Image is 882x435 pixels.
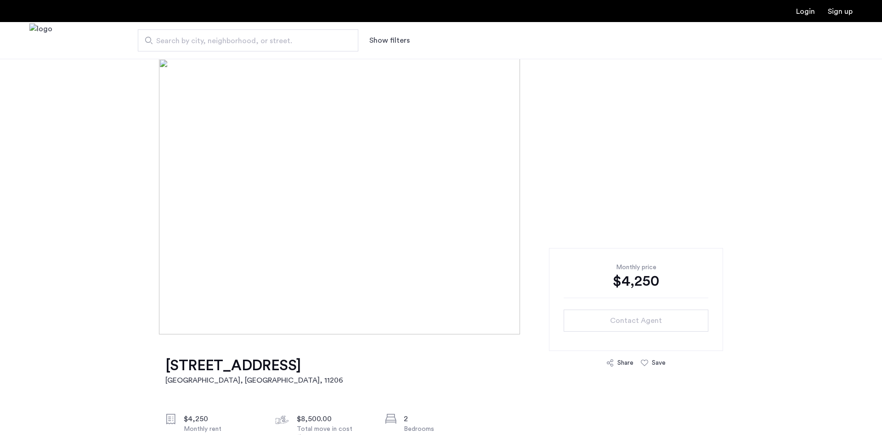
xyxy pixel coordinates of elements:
[165,356,343,386] a: [STREET_ADDRESS][GEOGRAPHIC_DATA], [GEOGRAPHIC_DATA], 11206
[297,413,374,424] div: $8,500.00
[156,35,333,46] span: Search by city, neighborhood, or street.
[165,375,343,386] h2: [GEOGRAPHIC_DATA], [GEOGRAPHIC_DATA] , 11206
[404,413,481,424] div: 2
[29,23,52,58] a: Cazamio Logo
[159,59,724,334] img: [object%20Object]
[652,358,666,367] div: Save
[617,358,633,367] div: Share
[29,23,52,58] img: logo
[138,29,358,51] input: Apartment Search
[369,35,410,46] button: Show or hide filters
[610,315,662,326] span: Contact Agent
[564,310,708,332] button: button
[564,263,708,272] div: Monthly price
[564,272,708,290] div: $4,250
[404,424,481,434] div: Bedrooms
[165,356,343,375] h1: [STREET_ADDRESS]
[828,8,853,15] a: Registration
[184,413,261,424] div: $4,250
[796,8,815,15] a: Login
[184,424,261,434] div: Monthly rent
